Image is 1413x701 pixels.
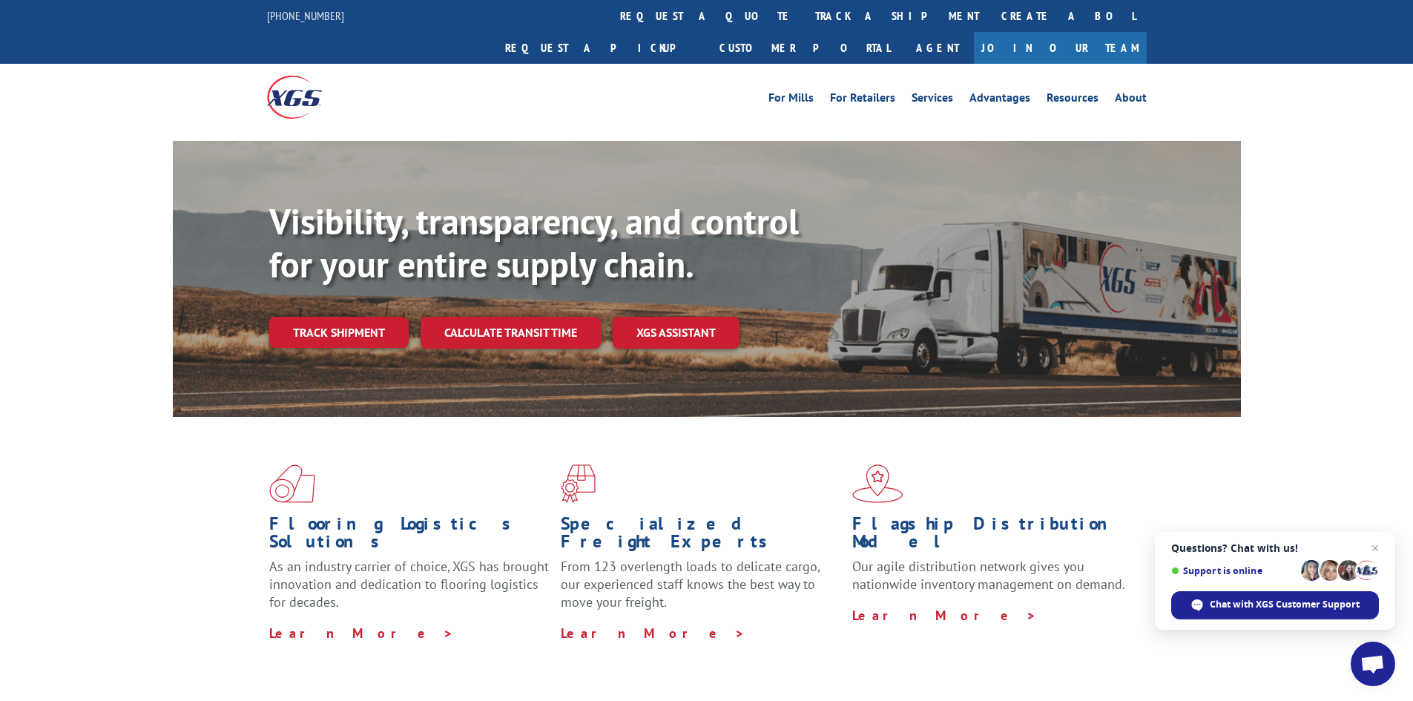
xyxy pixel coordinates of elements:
a: Track shipment [269,317,409,348]
a: Calculate transit time [421,317,601,349]
img: xgs-icon-total-supply-chain-intelligence-red [269,464,315,503]
a: Services [912,92,953,108]
span: Our agile distribution network gives you nationwide inventory management on demand. [852,558,1125,593]
a: Learn More > [269,625,454,642]
h1: Flooring Logistics Solutions [269,515,550,558]
a: XGS ASSISTANT [613,317,740,349]
a: Join Our Team [974,32,1147,64]
a: Learn More > [561,625,745,642]
img: xgs-icon-flagship-distribution-model-red [852,464,903,503]
b: Visibility, transparency, and control for your entire supply chain. [269,198,799,287]
a: Advantages [969,92,1030,108]
a: Learn More > [852,607,1037,624]
a: Agent [901,32,974,64]
a: [PHONE_NUMBER] [267,8,344,23]
span: Chat with XGS Customer Support [1210,598,1360,611]
a: Customer Portal [708,32,901,64]
h1: Specialized Freight Experts [561,515,841,558]
span: Questions? Chat with us! [1171,542,1379,554]
p: From 123 overlength loads to delicate cargo, our experienced staff knows the best way to move you... [561,558,841,624]
span: Close chat [1366,539,1384,557]
div: Chat with XGS Customer Support [1171,591,1379,619]
a: About [1115,92,1147,108]
a: Request a pickup [494,32,708,64]
div: Open chat [1351,642,1395,686]
a: For Retailers [830,92,895,108]
h1: Flagship Distribution Model [852,515,1133,558]
a: For Mills [768,92,814,108]
a: Resources [1047,92,1099,108]
img: xgs-icon-focused-on-flooring-red [561,464,596,503]
span: Support is online [1171,565,1296,576]
span: As an industry carrier of choice, XGS has brought innovation and dedication to flooring logistics... [269,558,549,611]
